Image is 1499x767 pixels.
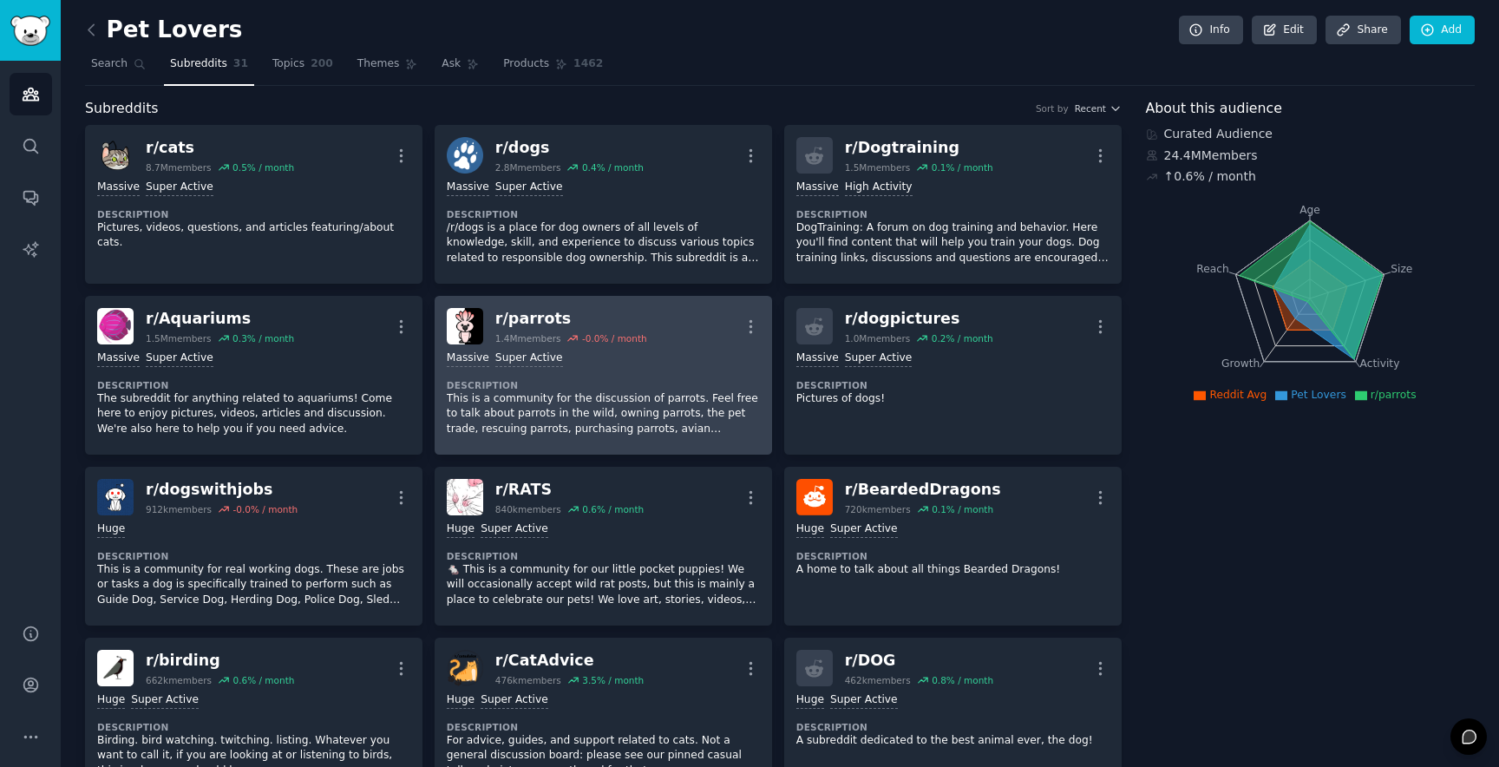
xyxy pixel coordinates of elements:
dt: Description [447,208,760,220]
div: 840k members [495,503,561,515]
div: Super Active [495,351,563,367]
span: Ask [442,56,461,72]
div: r/ CatAdvice [495,650,644,672]
tspan: Age [1299,204,1320,216]
div: 720k members [845,503,911,515]
a: r/dogpictures1.0Mmembers0.2% / monthMassiveSuper ActiveDescriptionPictures of dogs! [784,296,1122,455]
div: Curated Audience [1146,125,1476,143]
div: Massive [97,180,140,196]
img: parrots [447,308,483,344]
tspan: Growth [1221,357,1260,370]
img: birding [97,650,134,686]
div: High Activity [845,180,913,196]
a: Add [1410,16,1475,45]
div: 0.3 % / month [232,332,294,344]
div: r/ Dogtraining [845,137,993,159]
span: Search [91,56,128,72]
dt: Description [97,208,410,220]
div: 2.8M members [495,161,561,174]
p: A subreddit dedicated to the best animal ever, the dog! [796,733,1110,749]
dt: Description [796,208,1110,220]
span: r/parrots [1371,389,1417,401]
a: dogswithjobsr/dogswithjobs912kmembers-0.0% / monthHugeDescriptionThis is a community for real wor... [85,467,422,626]
dt: Description [796,379,1110,391]
div: Massive [447,351,489,367]
a: Themes [351,50,424,86]
button: Recent [1075,102,1122,115]
div: Massive [97,351,140,367]
a: catsr/cats8.7Mmembers0.5% / monthMassiveSuper ActiveDescriptionPictures, videos, questions, and a... [85,125,422,284]
div: Huge [796,521,824,538]
div: -0.0 % / month [232,503,298,515]
span: Subreddits [170,56,227,72]
h2: Pet Lovers [85,16,242,44]
div: 0.1 % / month [932,161,993,174]
p: Pictures, videos, questions, and articles featuring/about cats. [97,220,410,251]
div: Super Active [481,521,548,538]
tspan: Activity [1359,357,1399,370]
dt: Description [97,721,410,733]
img: cats [97,137,134,174]
div: 0.5 % / month [232,161,294,174]
div: Sort by [1036,102,1069,115]
div: Super Active [845,351,913,367]
div: Massive [796,180,839,196]
span: Topics [272,56,304,72]
div: 1.4M members [495,332,561,344]
div: r/ BeardedDragons [845,479,1001,501]
a: Share [1326,16,1400,45]
div: Massive [796,351,839,367]
div: Super Active [495,180,563,196]
a: Edit [1252,16,1317,45]
img: CatAdvice [447,650,483,686]
div: 0.6 % / month [232,674,294,686]
img: BeardedDragons [796,479,833,515]
div: r/ RATS [495,479,644,501]
span: About this audience [1146,98,1282,120]
div: Huge [97,692,125,709]
div: 462k members [845,674,911,686]
div: Massive [447,180,489,196]
a: Topics200 [266,50,339,86]
a: BeardedDragonsr/BeardedDragons720kmembers0.1% / monthHugeSuper ActiveDescriptionA home to talk ab... [784,467,1122,626]
div: r/ dogpictures [845,308,993,330]
div: r/ parrots [495,308,647,330]
p: A home to talk about all things Bearded Dragons! [796,562,1110,578]
p: The subreddit for anything related to aquariums! Come here to enjoy pictures, videos, articles an... [97,391,410,437]
div: r/ dogs [495,137,644,159]
div: 0.1 % / month [932,503,993,515]
div: Super Active [146,351,213,367]
p: /r/dogs is a place for dog owners of all levels of knowledge, skill, and experience to discuss va... [447,220,760,266]
div: Huge [796,692,824,709]
div: r/ cats [146,137,294,159]
img: Aquariums [97,308,134,344]
div: -0.0 % / month [582,332,647,344]
dt: Description [447,721,760,733]
a: Search [85,50,152,86]
dt: Description [447,379,760,391]
div: 0.6 % / month [582,503,644,515]
div: Huge [97,521,125,538]
div: Super Active [146,180,213,196]
div: 0.2 % / month [932,332,993,344]
p: 🐁 This is a community for our little pocket puppies! We will occasionally accept wild rat posts, ... [447,562,760,608]
a: Info [1179,16,1243,45]
a: Aquariumsr/Aquariums1.5Mmembers0.3% / monthMassiveSuper ActiveDescriptionThe subreddit for anythi... [85,296,422,455]
img: GummySearch logo [10,16,50,46]
div: 476k members [495,674,561,686]
div: r/ Aquariums [146,308,294,330]
div: 0.4 % / month [582,161,644,174]
span: 31 [233,56,248,72]
a: dogsr/dogs2.8Mmembers0.4% / monthMassiveSuper ActiveDescription/r/dogs is a place for dog owners ... [435,125,772,284]
div: 662k members [146,674,212,686]
div: Huge [447,692,475,709]
span: Recent [1075,102,1106,115]
div: 912k members [146,503,212,515]
div: 3.5 % / month [582,674,644,686]
div: Super Active [481,692,548,709]
a: Ask [435,50,485,86]
a: Subreddits31 [164,50,254,86]
div: r/ dogswithjobs [146,479,298,501]
a: parrotsr/parrots1.4Mmembers-0.0% / monthMassiveSuper ActiveDescriptionThis is a community for the... [435,296,772,455]
span: Products [503,56,549,72]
